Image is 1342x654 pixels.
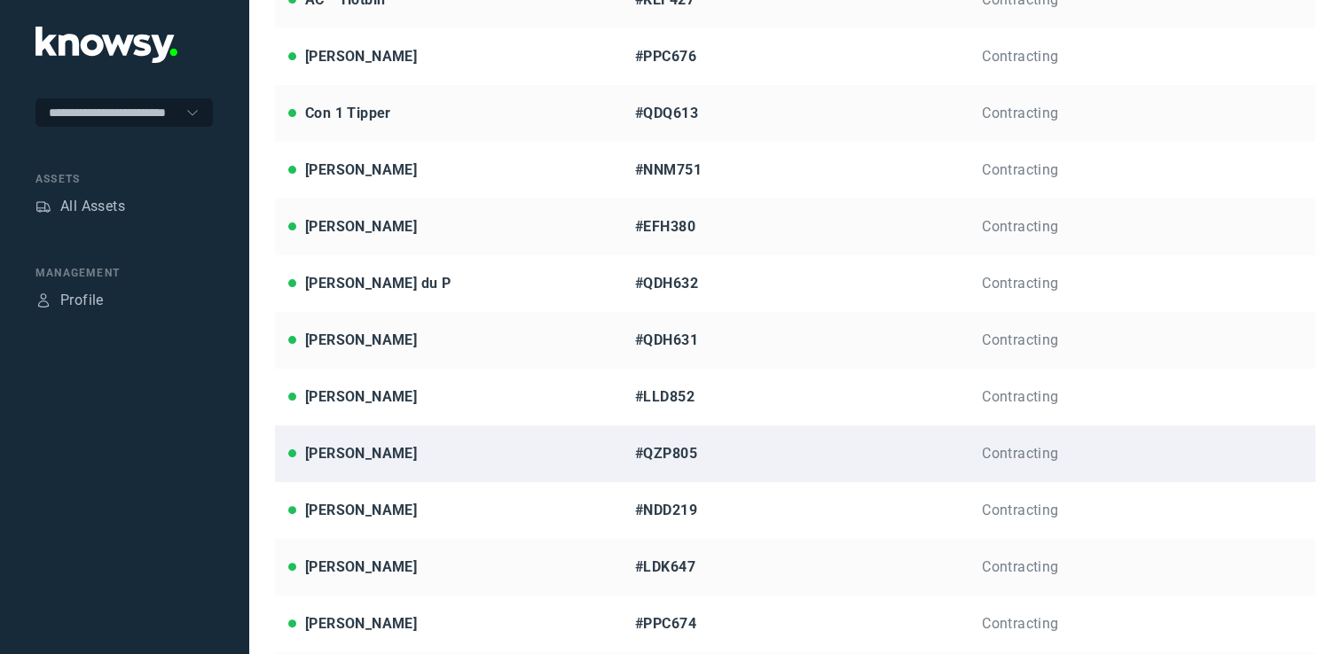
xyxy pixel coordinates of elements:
[305,273,451,294] div: [PERSON_NAME] du P
[635,216,955,237] div: #EFH380
[275,312,1315,369] a: [PERSON_NAME]#QDH631Contracting
[305,443,417,464] div: [PERSON_NAME]
[275,482,1315,539] a: [PERSON_NAME]#NDD219Contracting
[275,199,1315,255] a: [PERSON_NAME]#EFH380Contracting
[275,539,1315,596] a: [PERSON_NAME]#LDK647Contracting
[635,443,955,464] div: #QZP805
[635,500,955,521] div: #NDD219
[635,160,955,181] div: #NNM751
[982,160,1302,181] div: Contracting
[982,46,1302,67] div: Contracting
[982,386,1302,408] div: Contracting
[635,46,955,67] div: #PPC676
[635,103,955,124] div: #QDQ613
[305,557,417,578] div: [PERSON_NAME]
[275,28,1315,85] a: [PERSON_NAME]#PPC676Contracting
[275,596,1315,652] a: [PERSON_NAME]#PPC674Contracting
[982,613,1302,635] div: Contracting
[635,557,955,578] div: #LDK647
[35,27,177,63] img: Application Logo
[275,369,1315,425] a: [PERSON_NAME]#LLD852Contracting
[35,199,51,214] div: Assets
[635,613,955,635] div: #PPC674
[35,292,51,308] div: Profile
[305,330,417,351] div: [PERSON_NAME]
[982,103,1302,124] div: Contracting
[305,386,417,408] div: [PERSON_NAME]
[982,557,1302,578] div: Contracting
[305,46,417,67] div: [PERSON_NAME]
[982,443,1302,464] div: Contracting
[982,216,1302,237] div: Contracting
[635,386,955,408] div: #LLD852
[305,103,391,124] div: Con 1 Tipper
[982,273,1302,294] div: Contracting
[982,500,1302,521] div: Contracting
[275,142,1315,199] a: [PERSON_NAME]#NNM751Contracting
[305,613,417,635] div: [PERSON_NAME]
[35,290,104,311] a: ProfileProfile
[305,500,417,521] div: [PERSON_NAME]
[305,216,417,237] div: [PERSON_NAME]
[275,425,1315,482] a: [PERSON_NAME]#QZP805Contracting
[305,160,417,181] div: [PERSON_NAME]
[982,330,1302,351] div: Contracting
[275,255,1315,312] a: [PERSON_NAME] du P#QDH632Contracting
[35,171,213,187] div: Assets
[35,265,213,281] div: Management
[275,85,1315,142] a: Con 1 Tipper#QDQ613Contracting
[635,330,955,351] div: #QDH631
[35,196,125,217] a: AssetsAll Assets
[60,196,125,217] div: All Assets
[60,290,104,311] div: Profile
[635,273,955,294] div: #QDH632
